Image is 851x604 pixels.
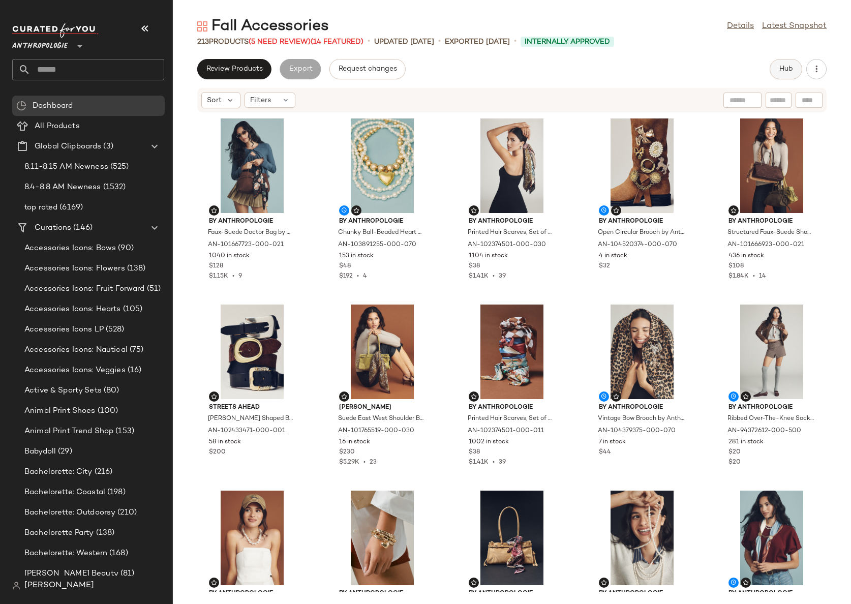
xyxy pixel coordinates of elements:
[374,37,434,47] p: updated [DATE]
[35,222,71,234] span: Curations
[35,120,80,132] span: All Products
[16,101,26,111] img: svg%3e
[731,207,737,214] img: svg%3e
[33,100,73,112] span: Dashboard
[727,20,754,33] a: Details
[469,217,555,226] span: By Anthropologie
[728,448,741,457] span: $20
[107,548,128,559] span: (168)
[499,459,506,466] span: 39
[209,403,295,412] span: Streets Ahead
[469,459,489,466] span: $1.41K
[363,273,367,280] span: 4
[250,95,271,106] span: Filters
[197,38,209,46] span: 213
[211,394,217,400] img: svg%3e
[24,487,105,498] span: Bachelorette: Coastal
[598,240,677,250] span: AN-104520374-000-070
[727,427,801,436] span: AN-94372612-000-500
[599,589,685,598] span: By Anthropologie
[338,65,397,73] span: Request changes
[126,365,142,376] span: (16)
[727,228,814,237] span: Structured Faux-Suede Shoulder Bag by Anthropologie in Brown, Women's, Polyester
[728,252,764,261] span: 436 in stock
[469,273,489,280] span: $1.41K
[743,580,749,586] img: svg%3e
[341,394,347,400] img: svg%3e
[370,459,377,466] span: 23
[208,228,294,237] span: Faux-Suede Doctor Bag by Anthropologie in Brown, Women's, Polyester
[591,491,693,585] img: 104029111_017_b18
[598,427,676,436] span: AN-104379375-000-070
[24,344,128,356] span: Accessories Icons: Nautical
[24,426,113,437] span: Animal Print Trend Shop
[209,438,241,447] span: 58 in stock
[601,580,607,586] img: svg%3e
[599,403,685,412] span: By Anthropologie
[613,207,619,214] img: svg%3e
[56,446,72,458] span: (29)
[338,240,416,250] span: AN-103891255-000-070
[720,305,823,399] img: 94372612_500_b14
[468,414,554,424] span: Printed Hair Scarves, Set of 2 by Anthropologie in Ivory, Women's, Polyester
[728,438,764,447] span: 281 in stock
[489,459,499,466] span: •
[599,438,626,447] span: 7 in stock
[469,262,480,271] span: $38
[211,207,217,214] img: svg%3e
[311,38,363,46] span: (14 Featured)
[468,240,546,250] span: AN-102374501-000-030
[471,207,477,214] img: svg%3e
[331,491,434,585] img: 101258572_072_p
[24,446,56,458] span: Babydoll
[57,202,83,214] span: (6169)
[211,580,217,586] img: svg%3e
[24,527,94,539] span: Bachelorette Party
[727,414,814,424] span: Ribbed Over-The-Knee Socks by Anthropologie in Grey, Women's, Polyester/Viscose/Elastane
[201,491,303,585] img: 102256351_017_b16
[749,273,759,280] span: •
[471,394,477,400] img: svg%3e
[728,403,815,412] span: By Anthropologie
[108,161,129,173] span: (525)
[24,568,118,580] span: [PERSON_NAME] Beauty
[24,161,108,173] span: 8.11-8.15 AM Newness
[207,95,222,106] span: Sort
[339,252,374,261] span: 153 in stock
[101,182,126,193] span: (1532)
[468,427,544,436] span: AN-102374501-000-011
[469,252,508,261] span: 1104 in stock
[128,344,144,356] span: (75)
[101,141,113,153] span: (3)
[208,427,285,436] span: AN-102433471-000-001
[339,273,353,280] span: $192
[728,589,815,598] span: By Anthropologie
[339,403,425,412] span: [PERSON_NAME]
[468,228,554,237] span: Printed Hair Scarves, Set of 2 by Anthropologie in Green, Women's, Polyester
[197,37,363,47] div: Products
[206,65,263,73] span: Review Products
[209,273,228,280] span: $1.15K
[339,589,425,598] span: By Anthropologie
[12,35,68,53] span: Anthropologie
[24,182,101,193] span: 8.4-8.8 AM Newness
[24,243,116,254] span: Accessories Icons: Bows
[759,273,766,280] span: 14
[201,305,303,399] img: 102433471_001_b14
[499,273,506,280] span: 39
[24,304,121,315] span: Accessories Icons: Hearts
[469,589,555,598] span: By Anthropologie
[331,118,434,213] img: 103891255_070_b14
[728,262,744,271] span: $108
[24,385,102,397] span: Active & Sporty Sets
[118,568,135,580] span: (81)
[116,243,134,254] span: (90)
[96,405,118,417] span: (100)
[35,141,101,153] span: Global Clipboards
[339,438,370,447] span: 16 in stock
[359,459,370,466] span: •
[94,527,115,539] span: (138)
[599,252,627,261] span: 4 in stock
[445,37,510,47] p: Exported [DATE]
[24,466,93,478] span: Bachelorette: City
